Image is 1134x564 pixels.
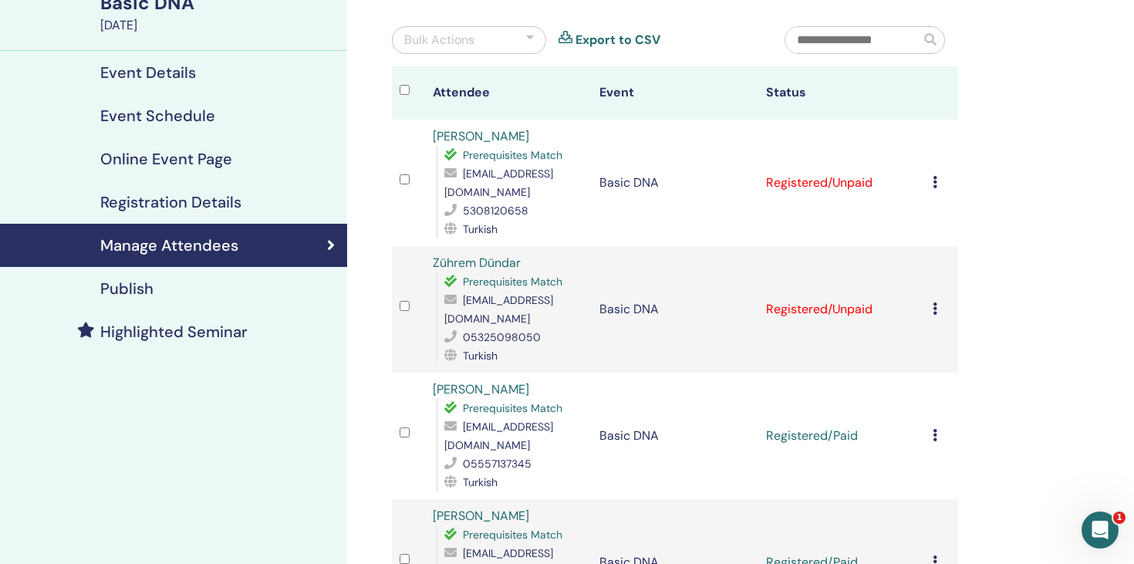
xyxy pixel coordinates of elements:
[463,204,528,218] span: 5308120658
[433,508,529,524] a: [PERSON_NAME]
[100,63,196,82] h4: Event Details
[100,106,215,125] h4: Event Schedule
[100,150,232,168] h4: Online Event Page
[100,193,241,211] h4: Registration Details
[463,275,562,289] span: Prerequisites Match
[444,167,553,199] span: [EMAIL_ADDRESS][DOMAIN_NAME]
[592,373,758,499] td: Basic DNA
[433,255,521,271] a: Zührem Dündar
[463,148,562,162] span: Prerequisites Match
[575,31,660,49] a: Export to CSV
[100,236,238,255] h4: Manage Attendees
[433,128,529,144] a: [PERSON_NAME]
[463,401,562,415] span: Prerequisites Match
[592,66,758,120] th: Event
[463,457,532,471] span: 05557137345
[463,528,562,542] span: Prerequisites Match
[100,16,338,35] div: [DATE]
[463,475,498,489] span: Turkish
[425,66,592,120] th: Attendee
[758,66,925,120] th: Status
[1082,512,1119,549] iframe: Intercom live chat
[592,246,758,373] td: Basic DNA
[463,330,541,344] span: 05325098050
[592,120,758,246] td: Basic DNA
[444,293,553,326] span: [EMAIL_ADDRESS][DOMAIN_NAME]
[463,349,498,363] span: Turkish
[404,31,474,49] div: Bulk Actions
[444,420,553,452] span: [EMAIL_ADDRESS][DOMAIN_NAME]
[463,222,498,236] span: Turkish
[1113,512,1126,524] span: 1
[100,323,248,341] h4: Highlighted Seminar
[433,381,529,397] a: [PERSON_NAME]
[100,279,154,298] h4: Publish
